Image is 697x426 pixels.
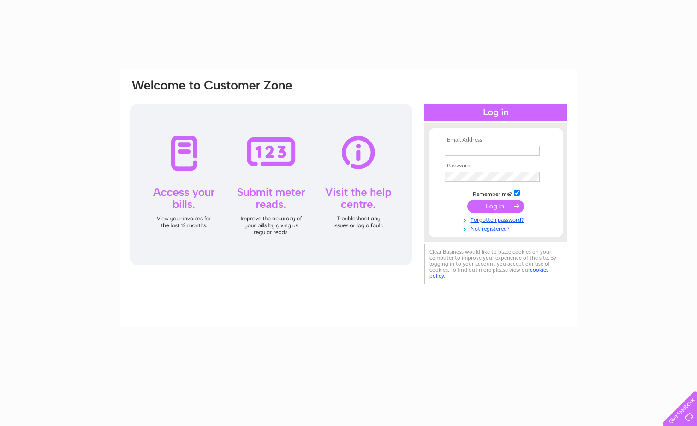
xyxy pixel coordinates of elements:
[442,189,549,198] td: Remember me?
[442,163,549,169] th: Password:
[445,215,549,224] a: Forgotten password?
[467,200,524,213] input: Submit
[442,137,549,143] th: Email Address:
[429,266,548,279] a: cookies policy
[424,244,567,284] div: Clear Business would like to place cookies on your computer to improve your experience of the sit...
[445,224,549,232] a: Not registered?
